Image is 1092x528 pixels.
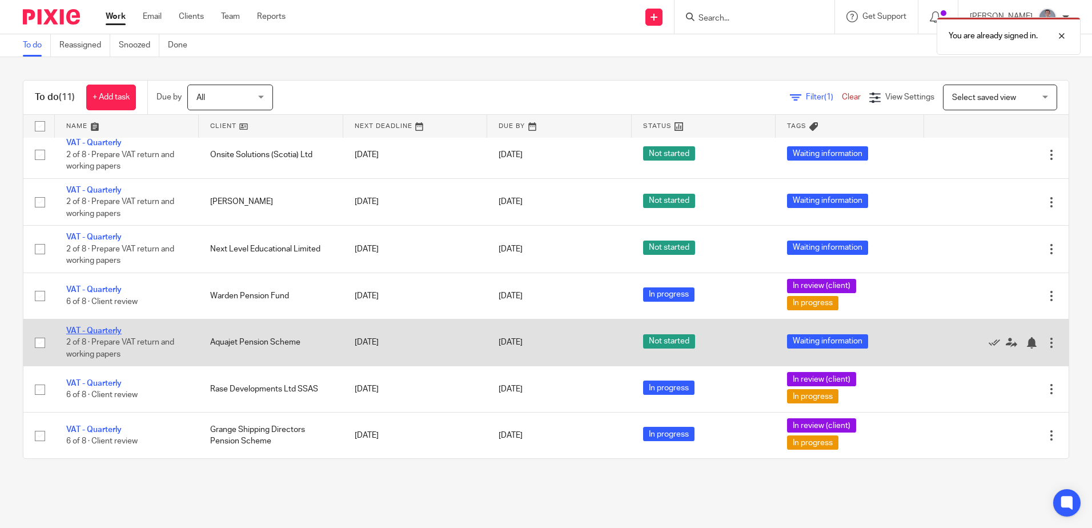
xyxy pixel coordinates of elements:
span: In review (client) [787,279,856,293]
span: [DATE] [499,151,523,159]
td: Rase Developments Ltd SSAS [199,366,343,413]
a: VAT - Quarterly [66,426,122,434]
span: [DATE] [499,245,523,253]
span: In progress [643,427,694,441]
a: Done [168,34,196,57]
td: Next Level Educational Limited [199,226,343,273]
a: VAT - Quarterly [66,233,122,241]
td: [DATE] [343,273,487,319]
span: [DATE] [499,292,523,300]
span: (1) [824,93,833,101]
img: Pixie [23,9,80,25]
a: Clear [842,93,861,101]
span: In progress [787,435,838,450]
span: 2 of 8 · Prepare VAT return and working papers [66,151,174,171]
span: View Settings [885,93,934,101]
a: VAT - Quarterly [66,379,122,387]
td: [PERSON_NAME] [199,178,343,225]
a: Reassigned [59,34,110,57]
td: [DATE] [343,226,487,273]
td: [DATE] [343,366,487,413]
span: Not started [643,334,695,349]
td: [DATE] [343,413,487,459]
span: [DATE] [499,198,523,206]
td: [DATE] [343,319,487,366]
span: Not started [643,194,695,208]
span: In progress [643,287,694,302]
span: Waiting information [787,241,868,255]
span: All [196,94,205,102]
span: In review (client) [787,418,856,433]
td: Onsite Solutions (Scotia) Ltd [199,131,343,178]
span: 6 of 8 · Client review [66,298,138,306]
span: Tags [787,123,806,129]
h1: To do [35,91,75,103]
a: To do [23,34,51,57]
a: Team [221,11,240,22]
a: Clients [179,11,204,22]
p: Due by [156,91,182,103]
span: Filter [806,93,842,101]
a: Work [106,11,126,22]
span: In review (client) [787,372,856,386]
span: In progress [787,389,838,403]
a: Snoozed [119,34,159,57]
a: Email [143,11,162,22]
a: VAT - Quarterly [66,327,122,335]
span: [DATE] [499,339,523,347]
span: 2 of 8 · Prepare VAT return and working papers [66,198,174,218]
span: Not started [643,241,695,255]
span: In progress [787,296,838,310]
td: Warden Pension Fund [199,273,343,319]
a: Mark as done [989,337,1006,348]
td: [DATE] [343,178,487,225]
p: You are already signed in. [949,30,1038,42]
span: 6 of 8 · Client review [66,391,138,399]
span: Not started [643,146,695,161]
a: VAT - Quarterly [66,286,122,294]
span: (11) [59,93,75,102]
span: 2 of 8 · Prepare VAT return and working papers [66,338,174,358]
a: Reports [257,11,286,22]
span: [DATE] [499,431,523,439]
a: VAT - Quarterly [66,139,122,147]
td: Aquajet Pension Scheme [199,319,343,366]
a: + Add task [86,85,136,110]
span: Waiting information [787,194,868,208]
span: 6 of 8 · Client review [66,437,138,445]
span: Select saved view [952,94,1016,102]
a: VAT - Quarterly [66,186,122,194]
span: 2 of 8 · Prepare VAT return and working papers [66,245,174,265]
td: [DATE] [343,131,487,178]
img: DSC05254%20(1).jpg [1038,8,1057,26]
span: Waiting information [787,334,868,349]
span: [DATE] [499,385,523,393]
td: Grange Shipping Directors Pension Scheme [199,413,343,459]
span: Waiting information [787,146,868,161]
span: In progress [643,381,694,395]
